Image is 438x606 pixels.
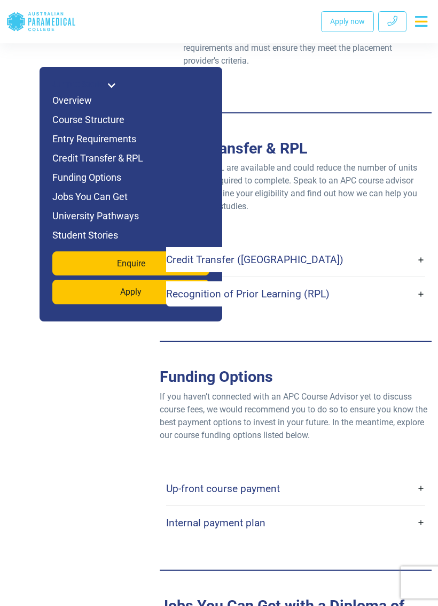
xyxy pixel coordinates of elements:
a: Australian Paramedical College [6,4,76,39]
a: Internal payment plan [166,510,425,535]
h2: Credit Transfer & RPL [160,139,432,157]
a: Credit Transfer ([GEOGRAPHIC_DATA]) [166,247,425,272]
p: Both CT and RPL are available and could reduce the number of units you would be required to compl... [160,162,432,213]
h4: Internal payment plan [166,517,265,529]
h4: Credit Transfer ([GEOGRAPHIC_DATA]) [166,254,343,266]
button: Toggle navigation [411,12,432,31]
a: Recognition of Prior Learning (RPL) [166,281,425,306]
a: Up-front course payment [166,476,425,501]
li: Students are responsible for any costs related to these requirements and must ensure they meet th... [183,29,425,67]
h2: Funding Options [160,367,432,386]
h4: Up-front course payment [166,482,280,495]
p: If you haven’t connected with an APC Course Advisor yet to discuss course fees, we would recommen... [160,390,432,442]
h4: Recognition of Prior Learning (RPL) [166,288,330,300]
a: Apply now [321,11,374,32]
